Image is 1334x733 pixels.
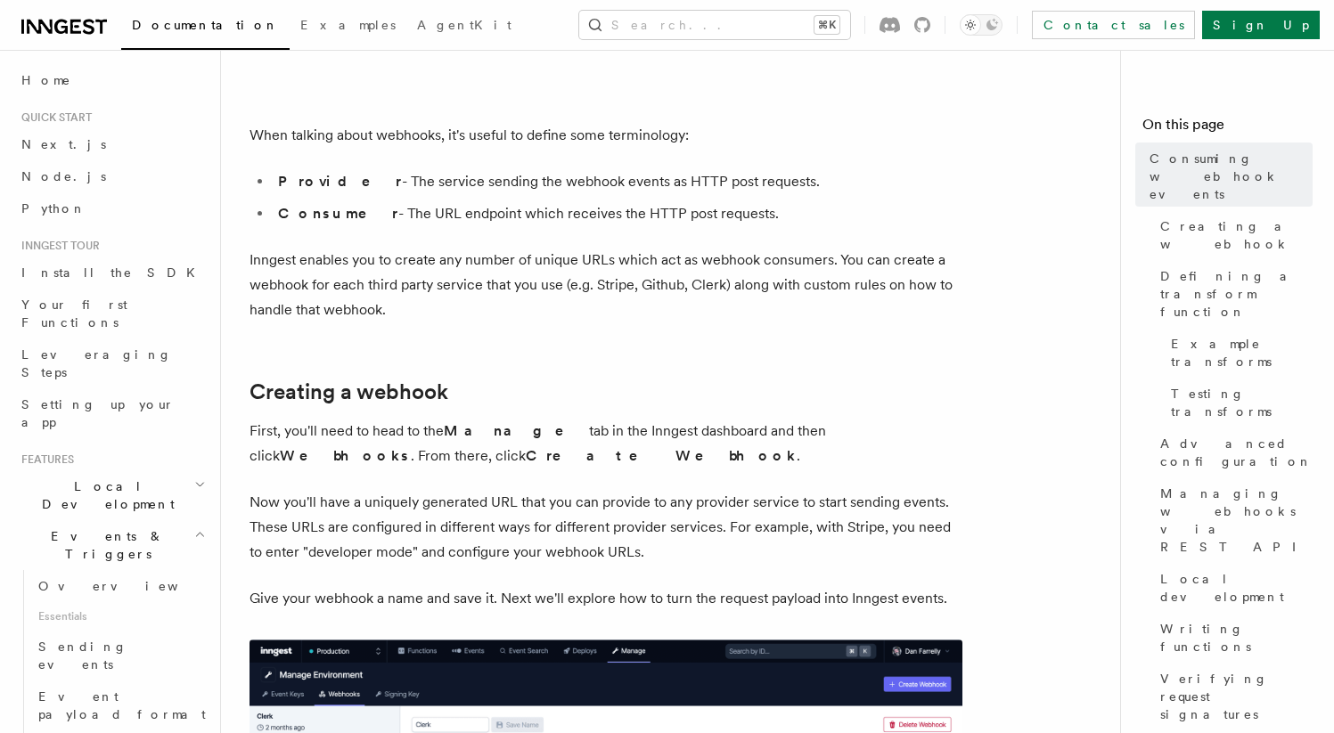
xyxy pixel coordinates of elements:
[132,18,279,32] span: Documentation
[273,201,962,226] li: - The URL endpoint which receives the HTTP post requests.
[814,16,839,34] kbd: ⌘K
[406,5,522,48] a: AgentKit
[250,490,962,565] p: Now you'll have a uniquely generated URL that you can provide to any provider service to start se...
[1164,328,1313,378] a: Example transforms
[31,602,209,631] span: Essentials
[14,527,194,563] span: Events & Triggers
[14,470,209,520] button: Local Development
[31,570,209,602] a: Overview
[250,248,962,322] p: Inngest enables you to create any number of unique URLs which act as webhook consumers. You can c...
[21,169,106,183] span: Node.js
[250,419,962,468] p: First, you'll need to head to the tab in the Inngest dashboard and then click . From there, click .
[1160,570,1313,606] span: Local development
[21,347,172,379] span: Leveraging Steps
[38,689,206,721] span: Event payload format
[250,586,962,611] p: Give your webhook a name and save it. Next we'll explore how to turn the request payload into Inn...
[14,239,100,253] span: Inngest tour
[290,5,406,48] a: Examples
[280,447,411,464] strong: Webhooks
[21,397,175,429] span: Setting up your app
[14,110,92,125] span: Quick start
[21,265,206,280] span: Install the SDK
[14,192,209,224] a: Python
[1153,477,1313,563] a: Managing webhooks via REST API
[21,297,127,330] span: Your first Functions
[21,137,106,151] span: Next.js
[273,169,962,194] li: - The service sending the webhook events as HTTP post requests.
[1160,670,1313,723] span: Verifying request signatures
[14,338,209,388] a: Leveraging Steps
[1142,143,1313,210] a: Consuming webhook events
[278,205,398,222] strong: Consumer
[14,477,194,513] span: Local Development
[1032,11,1195,39] a: Contact sales
[250,123,962,148] p: When talking about webhooks, it's useful to define some terminology:
[14,128,209,160] a: Next.js
[1160,435,1313,470] span: Advanced configuration
[14,160,209,192] a: Node.js
[14,257,209,289] a: Install the SDK
[14,289,209,338] a: Your first Functions
[278,173,402,190] strong: Provider
[1171,385,1313,420] span: Testing transforms
[38,579,222,593] span: Overview
[21,201,86,216] span: Python
[1171,335,1313,371] span: Example transforms
[1202,11,1320,39] a: Sign Up
[417,18,512,32] span: AgentKit
[1153,563,1313,613] a: Local development
[1142,114,1313,143] h4: On this page
[31,631,209,680] a: Sending events
[1160,620,1313,656] span: Writing functions
[14,64,209,96] a: Home
[14,452,74,467] span: Features
[960,14,1003,36] button: Toggle dark mode
[38,639,127,672] span: Sending events
[1153,613,1313,663] a: Writing functions
[1164,378,1313,428] a: Testing transforms
[1160,485,1313,556] span: Managing webhooks via REST API
[21,71,71,89] span: Home
[1150,150,1313,203] span: Consuming webhook events
[1153,210,1313,260] a: Creating a webhook
[1153,663,1313,730] a: Verifying request signatures
[14,388,209,438] a: Setting up your app
[579,11,850,39] button: Search...⌘K
[14,520,209,570] button: Events & Triggers
[300,18,396,32] span: Examples
[1153,428,1313,477] a: Advanced configuration
[1160,267,1313,321] span: Defining a transform function
[526,447,797,464] strong: Create Webhook
[444,422,589,439] strong: Manage
[1160,217,1313,253] span: Creating a webhook
[31,680,209,730] a: Event payload format
[250,379,448,404] a: Creating a webhook
[1153,260,1313,328] a: Defining a transform function
[121,5,290,50] a: Documentation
